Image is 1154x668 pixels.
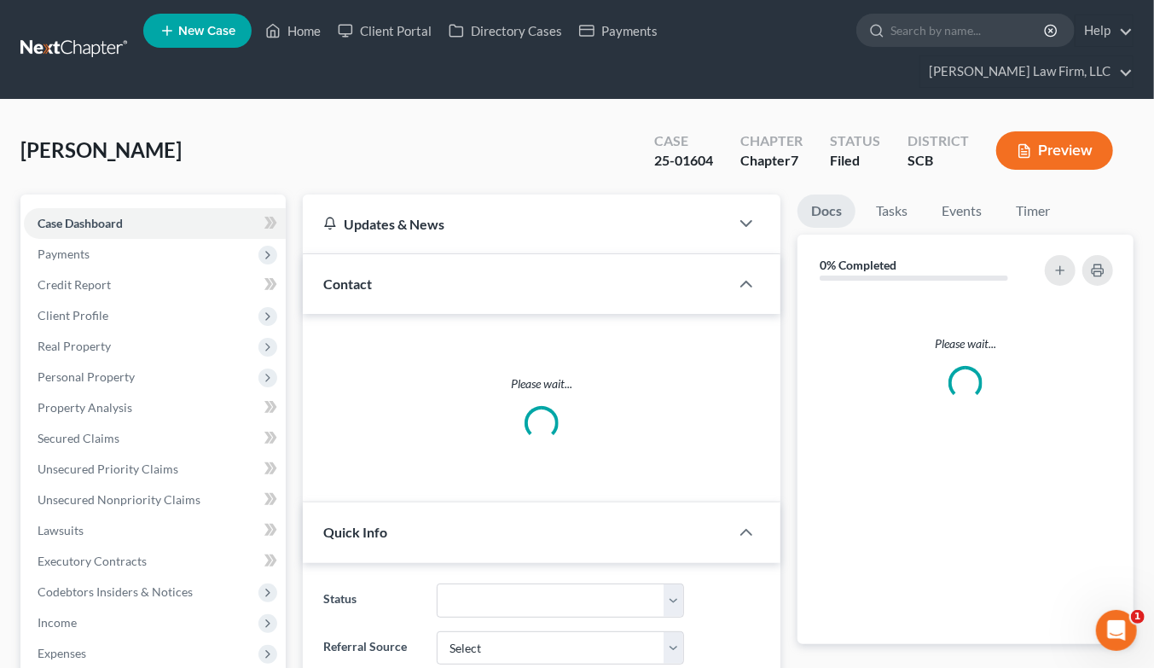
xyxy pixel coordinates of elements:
a: Case Dashboard [24,208,286,239]
span: Contact [323,276,372,292]
a: Help [1076,15,1133,46]
div: Chapter [740,131,803,151]
span: Property Analysis [38,400,132,415]
span: Lawsuits [38,523,84,537]
a: Timer [1002,195,1064,228]
span: Income [38,615,77,630]
a: Unsecured Nonpriority Claims [24,485,286,515]
span: 7 [791,152,798,168]
iframe: Intercom live chat [1096,610,1137,651]
span: [PERSON_NAME] [20,137,182,162]
strong: 0% Completed [820,258,896,272]
span: Client Profile [38,308,108,322]
label: Referral Source [315,631,428,665]
span: Payments [38,247,90,261]
div: Case [654,131,713,151]
span: Real Property [38,339,111,353]
span: New Case [178,25,235,38]
a: Lawsuits [24,515,286,546]
span: 1 [1131,610,1145,624]
span: Case Dashboard [38,216,123,230]
span: Unsecured Priority Claims [38,462,178,476]
a: [PERSON_NAME] Law Firm, LLC [920,56,1133,87]
div: Chapter [740,151,803,171]
a: Tasks [862,195,921,228]
div: 25-01604 [654,151,713,171]
span: Unsecured Nonpriority Claims [38,492,200,507]
a: Secured Claims [24,423,286,454]
div: Updates & News [323,215,709,233]
a: Credit Report [24,270,286,300]
div: SCB [908,151,969,171]
a: Directory Cases [440,15,571,46]
input: Search by name... [890,15,1047,46]
span: Expenses [38,646,86,660]
span: Executory Contracts [38,554,147,568]
a: Events [928,195,995,228]
span: Codebtors Insiders & Notices [38,584,193,599]
a: Home [257,15,329,46]
span: Personal Property [38,369,135,384]
a: Property Analysis [24,392,286,423]
p: Please wait... [323,375,760,392]
div: Filed [830,151,880,171]
a: Payments [571,15,666,46]
label: Status [315,584,428,618]
a: Unsecured Priority Claims [24,454,286,485]
span: Secured Claims [38,431,119,445]
p: Please wait... [811,335,1120,352]
div: District [908,131,969,151]
a: Executory Contracts [24,546,286,577]
span: Credit Report [38,277,111,292]
button: Preview [996,131,1113,170]
span: Quick Info [323,524,387,540]
a: Client Portal [329,15,440,46]
div: Status [830,131,880,151]
a: Docs [797,195,855,228]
